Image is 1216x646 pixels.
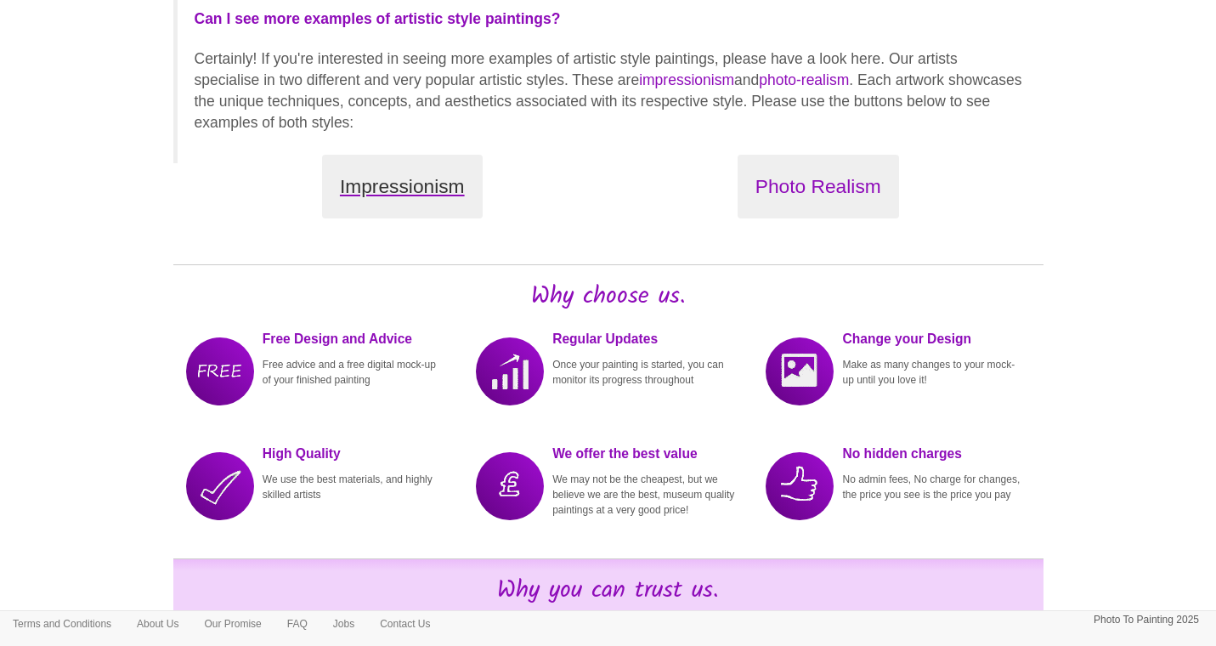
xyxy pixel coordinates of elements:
p: No hidden charges [842,444,1026,463]
h2: Why choose us. [173,284,1043,310]
p: Free Design and Advice [263,329,446,348]
p: Change your Design [842,329,1026,348]
strong: Can I see more examples of artistic style paintings? [195,10,561,27]
p: Free advice and a free digital mock-up of your finished painting [263,357,446,388]
h2: Why you can trust us. [173,578,1043,604]
a: Impressionism [207,155,598,218]
a: Contact Us [367,611,443,637]
a: Our Promise [191,611,274,637]
p: We use the best materials, and highly skilled artists [263,472,446,502]
p: We offer the best value [552,444,736,463]
p: High Quality [263,444,446,463]
a: About Us [124,611,191,637]
p: Make as many changes to your mock-up until you love it! [842,357,1026,388]
p: No admin fees, No charge for changes, the price you see is the price you pay [842,472,1026,502]
button: Photo Realism [738,155,899,218]
a: photo-realism [759,71,849,88]
p: Photo To Painting 2025 [1094,611,1199,629]
button: Impressionism [322,155,483,218]
a: Photo Realism [623,155,1014,218]
a: impressionism [639,71,734,88]
p: Once your painting is started, you can monitor its progress throughout [552,357,736,388]
a: Jobs [320,611,367,637]
a: FAQ [274,611,320,637]
p: We may not be the cheapest, but we believe we are the best, museum quality paintings at a very go... [552,472,736,518]
p: Regular Updates [552,329,736,348]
